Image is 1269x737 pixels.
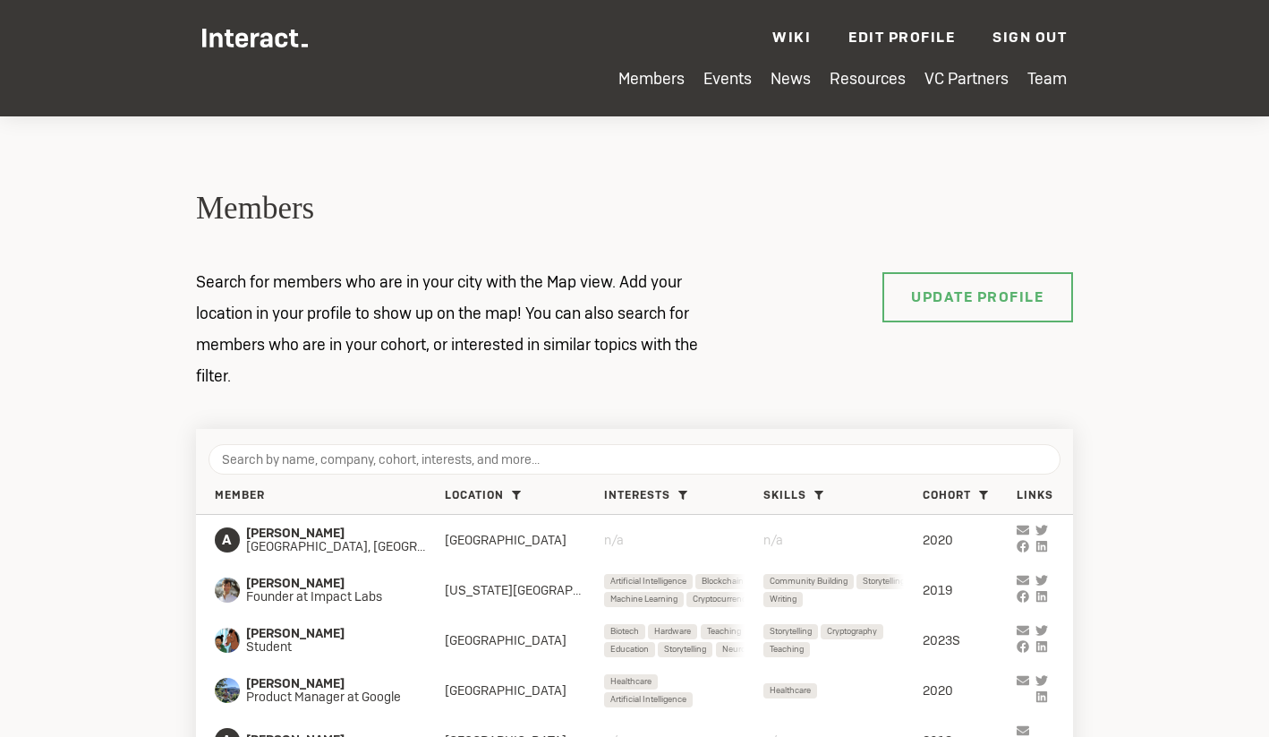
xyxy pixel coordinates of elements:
[923,532,1017,548] div: 2020
[770,683,811,698] span: Healthcare
[772,28,811,47] a: Wiki
[610,624,639,639] span: Biotech
[215,489,265,503] span: Member
[770,574,847,589] span: Community Building
[196,188,1073,230] h2: Members
[209,444,1060,475] input: Search by name, company, cohort, interests, and more...
[923,489,971,503] span: Cohort
[445,582,604,598] div: [US_STATE][GEOGRAPHIC_DATA]
[770,592,796,607] span: Writing
[202,29,308,47] img: Interact Logo
[246,590,413,604] span: Founder at Impact Labs
[246,627,413,641] span: [PERSON_NAME]
[992,28,1067,47] a: Sign Out
[246,677,420,691] span: [PERSON_NAME]
[445,682,604,698] div: [GEOGRAPHIC_DATA]
[923,582,1017,598] div: 2019
[863,574,905,589] span: Storytelling
[693,592,751,607] span: Cryptocurrency
[610,642,649,657] span: Education
[610,674,652,690] span: Healthcare
[445,489,504,503] span: Location
[445,532,604,548] div: [GEOGRAPHIC_DATA]
[246,690,420,705] span: Product Manager at Google
[664,642,706,657] span: Storytelling
[924,68,1009,89] a: VC Partners
[707,624,741,639] span: Teaching
[610,592,677,607] span: Machine Learning
[246,640,413,655] span: Student
[703,68,752,89] a: Events
[882,272,1074,322] a: Update Profile
[763,489,806,503] span: Skills
[604,489,670,503] span: Interests
[830,68,906,89] a: Resources
[1027,68,1067,89] a: Team
[215,527,240,553] span: A
[654,624,691,639] span: Hardware
[1017,489,1053,503] span: Links
[610,574,686,589] span: Artificial Intelligence
[923,682,1017,698] div: 2020
[771,68,811,89] a: News
[246,577,413,591] span: [PERSON_NAME]
[445,632,604,648] div: [GEOGRAPHIC_DATA]
[848,28,955,47] a: Edit Profile
[827,624,877,639] span: Cryptography
[246,540,445,554] span: [GEOGRAPHIC_DATA], [GEOGRAPHIC_DATA]
[246,527,445,541] span: [PERSON_NAME]
[923,632,1017,648] div: 2023S
[770,642,804,657] span: Teaching
[618,68,685,89] a: Members
[722,642,775,657] span: Neuroscience
[770,624,812,639] span: Storytelling
[610,692,686,707] span: Artificial Intelligence
[177,266,741,391] p: Search for members who are in your city with the Map view. Add your location in your profile to s...
[702,574,744,589] span: Blockchain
